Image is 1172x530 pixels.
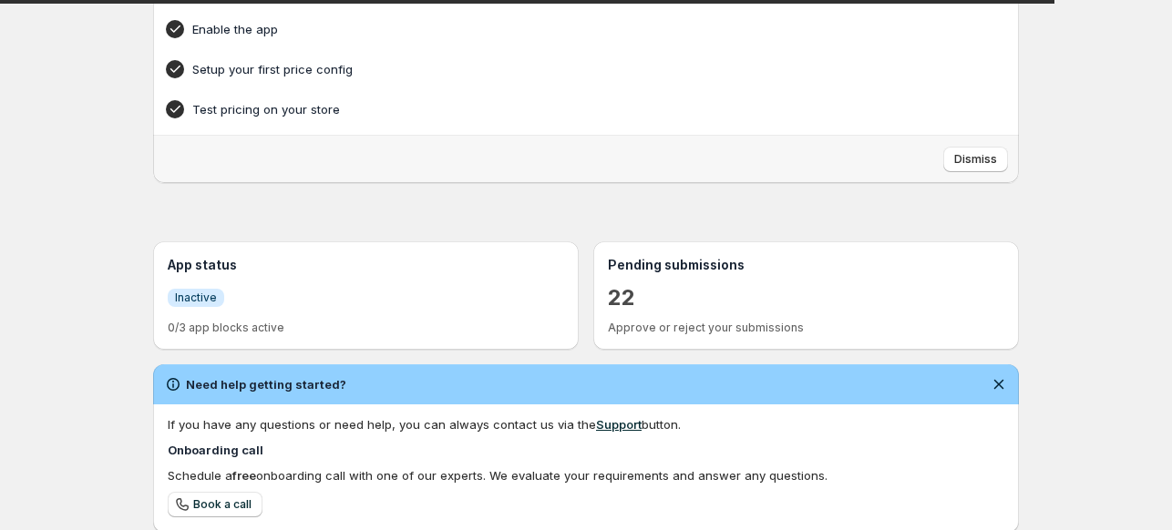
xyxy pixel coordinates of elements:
[986,372,1012,397] button: Dismiss notification
[232,468,256,483] b: free
[943,147,1008,172] button: Dismiss
[168,466,1004,484] div: Schedule a onboarding call with one of our experts. We evaluate your requirements and answer any ...
[192,100,923,118] h4: Test pricing on your store
[186,375,346,393] h2: Need help getting started?
[168,321,564,335] p: 0/3 app blocks active
[608,283,635,312] a: 22
[168,288,224,307] a: InfoInactive
[168,415,1004,433] div: If you have any questions or need help, you can always contact us via the button.
[193,497,252,512] span: Book a call
[608,256,1004,274] h3: Pending submissions
[192,60,923,78] h4: Setup your first price config
[954,152,997,167] span: Dismiss
[596,417,642,432] a: Support
[168,256,564,274] h3: App status
[168,492,262,517] a: Book a call
[192,20,923,38] h4: Enable the app
[168,441,1004,459] h4: Onboarding call
[608,321,1004,335] p: Approve or reject your submissions
[175,290,217,305] span: Inactive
